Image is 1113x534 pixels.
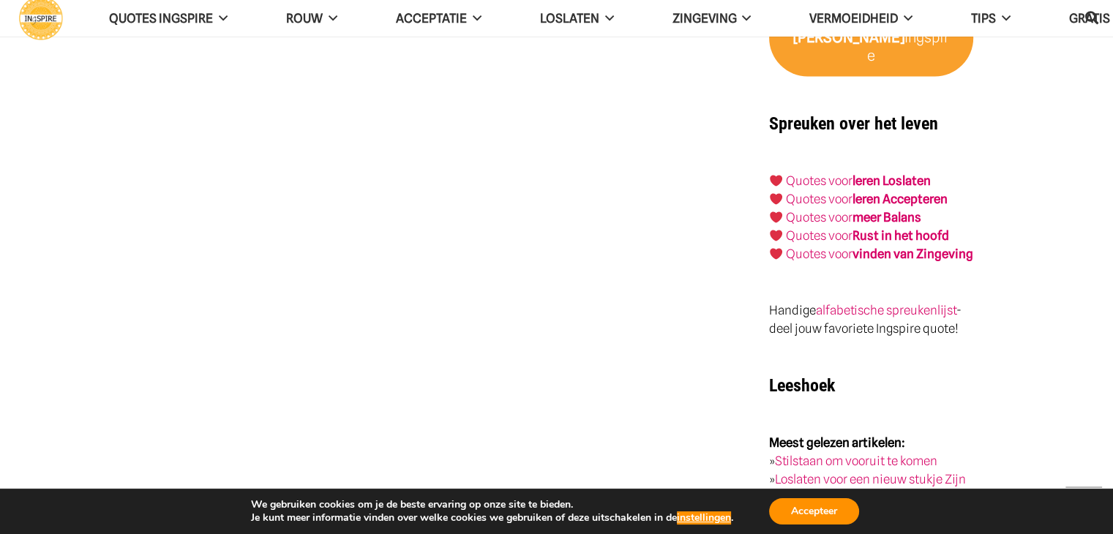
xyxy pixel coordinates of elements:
a: Quotes voorRust in het hoofd [786,228,949,243]
strong: meer Balans [852,210,921,225]
span: ROUW [286,11,323,26]
p: We gebruiken cookies om je de beste ervaring op onze site te bieden. [251,498,733,511]
span: GRATIS [1069,11,1110,26]
span: VERMOEIDHEID [809,11,898,26]
a: Stilstaan om vooruit te komen [775,453,937,467]
img: ❤ [770,174,782,187]
strong: van [PERSON_NAME] [793,10,909,46]
button: instellingen [677,511,731,524]
a: leren Loslaten [852,173,931,188]
a: Terug naar top [1065,486,1102,523]
strong: Rust in het hoofd [852,228,949,243]
span: Acceptatie [396,11,467,26]
span: Zingeving [672,11,736,26]
a: alfabetische spreukenlijst [816,302,956,317]
img: ❤ [770,211,782,223]
span: TIPS [971,11,996,26]
a: Quotes voor [786,173,852,188]
img: ❤ [770,229,782,241]
a: Quotes voormeer Balans [786,210,921,225]
img: ❤ [770,192,782,205]
p: Je kunt meer informatie vinden over welke cookies we gebruiken of deze uitschakelen in de . [251,511,733,524]
strong: vinden van Zingeving [852,247,973,261]
a: Quotes voor [786,192,852,206]
a: Loslaten voor een nieuw stukje Zijn [775,471,966,486]
a: Quotes voorvinden van Zingeving [786,247,973,261]
strong: Meest gelezen artikelen: [769,435,905,449]
a: leren Accepteren [852,192,948,206]
strong: Spreuken over het leven [769,113,938,134]
img: ❤ [770,247,782,260]
a: Zoeken [1077,1,1106,36]
p: » » » [769,433,973,506]
button: Accepteer [769,498,859,524]
p: Handige - deel jouw favoriete Ingspire quote! [769,301,973,337]
span: Loslaten [540,11,599,26]
strong: Leeshoek [769,375,835,395]
span: QUOTES INGSPIRE [109,11,213,26]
